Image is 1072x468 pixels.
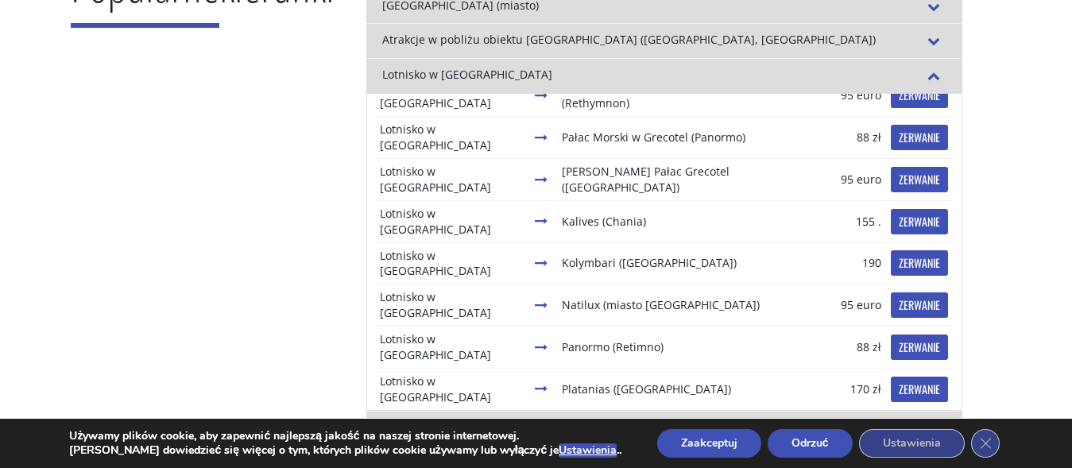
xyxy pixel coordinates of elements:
td: Lotnisko w [GEOGRAPHIC_DATA] [375,75,530,117]
td: Lotnisko w [GEOGRAPHIC_DATA] [375,158,530,200]
a: ZERWANIE [891,377,948,402]
td: Platanias ([GEOGRAPHIC_DATA]) [557,368,784,410]
td: Lotnisko w [GEOGRAPHIC_DATA] [375,368,530,410]
td: Lotnisko w [GEOGRAPHIC_DATA] [375,242,530,284]
td: Panormo (Retimno) [557,326,784,368]
a: ZERWANIE [891,83,948,108]
button: Close GDPR Cookie Banner [971,429,1000,458]
div: [GEOGRAPHIC_DATA] (miasto) [366,411,962,446]
td: Lotnisko w [GEOGRAPHIC_DATA] [375,326,530,368]
a: ZERWANIE [891,209,948,234]
a: ZERWANIE [891,250,948,276]
a: ZERWANIE [891,335,948,360]
td: 170 zł [783,368,886,410]
button: Ustawienia [559,443,617,458]
td: 95 euro [783,158,886,200]
td: 190 [783,242,886,284]
td: Lotnisko w [GEOGRAPHIC_DATA] [375,200,530,242]
button: Odrzuć [768,429,853,458]
td: Lotnisko w [GEOGRAPHIC_DATA] [375,284,530,326]
td: Platanias ([GEOGRAPHIC_DATA]) [557,410,784,452]
button: Ustawienia [859,429,965,458]
td: 95 euro [783,284,886,326]
td: Pałac Morski w Grecotel (Panormo) [557,116,784,158]
td: 88 zł [783,326,886,368]
button: Zaakceptuj [657,429,761,458]
td: Natilux (miasto [GEOGRAPHIC_DATA]) [557,284,784,326]
td: 155 . [783,200,886,242]
td: [PERSON_NAME] w Grecotel (Rethymnon) [557,75,784,117]
a: ZERWANIE [891,125,948,150]
td: 95 euro [783,75,886,117]
td: Lotnisko w [GEOGRAPHIC_DATA] [375,116,530,158]
div: Lotnisko w [GEOGRAPHIC_DATA] [366,58,962,93]
p: Używamy plików cookie, aby zapewnić najlepszą jakość na naszej stronie internetowej. [69,429,621,443]
a: ZERWANIE [891,292,948,318]
td: 95 euro [783,410,886,452]
td: Kolymbari ([GEOGRAPHIC_DATA]) [557,242,784,284]
p: [PERSON_NAME] dowiedzieć się więcej o tym, których plików cookie używamy lub wyłączyć je .. [69,443,621,458]
td: Lotnisko w [GEOGRAPHIC_DATA] [375,410,530,452]
div: Atrakcje w pobliżu obiektu [GEOGRAPHIC_DATA] ([GEOGRAPHIC_DATA], [GEOGRAPHIC_DATA]) [366,23,962,58]
td: [PERSON_NAME] Pałac Grecotel ([GEOGRAPHIC_DATA]) [557,158,784,200]
td: Kalives (Chania) [557,200,784,242]
td: 88 zł [783,116,886,158]
a: ZERWANIE [891,167,948,192]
